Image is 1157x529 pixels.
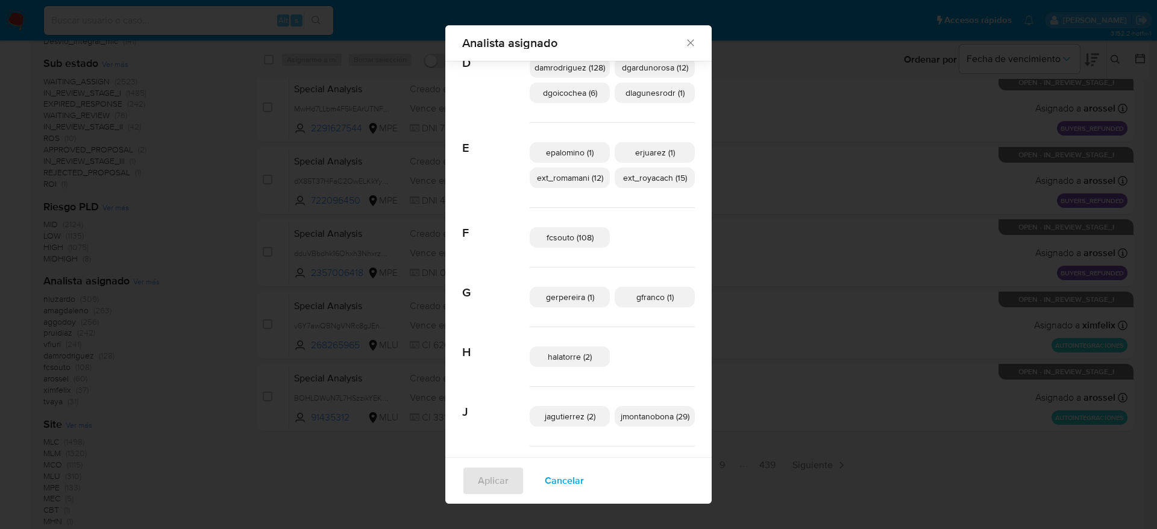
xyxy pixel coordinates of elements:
span: dlagunesrodr (1) [626,87,685,99]
div: ext_romamani (12) [530,167,610,188]
span: E [462,123,530,155]
div: damrodriguez (128) [530,57,610,78]
span: dgardunorosa (12) [622,61,688,74]
span: epalomino (1) [546,146,594,158]
span: dgoicochea (6) [543,87,597,99]
span: damrodriguez (128) [535,61,605,74]
span: gerpereira (1) [546,291,594,303]
span: J [462,387,530,419]
button: Cerrar [685,37,695,48]
span: ext_romamani (12) [537,172,603,184]
div: dgardunorosa (12) [615,57,695,78]
span: jmontanobona (29) [621,410,689,422]
span: fcsouto (108) [547,231,594,243]
span: Analista asignado [462,37,685,49]
div: erjuarez (1) [615,142,695,163]
span: gfranco (1) [636,291,674,303]
div: epalomino (1) [530,142,610,163]
span: G [462,268,530,300]
span: F [462,208,530,240]
div: jagutierrez (2) [530,406,610,427]
span: H [462,327,530,360]
div: ext_royacach (15) [615,167,695,188]
span: jagutierrez (2) [545,410,595,422]
span: erjuarez (1) [635,146,675,158]
span: M [462,446,530,479]
div: halatorre (2) [530,346,610,367]
button: Cancelar [529,466,600,495]
span: ext_royacach (15) [623,172,687,184]
div: dgoicochea (6) [530,83,610,103]
span: Cancelar [545,468,584,494]
div: fcsouto (108) [530,227,610,248]
div: gfranco (1) [615,287,695,307]
span: halatorre (2) [548,351,592,363]
div: gerpereira (1) [530,287,610,307]
div: dlagunesrodr (1) [615,83,695,103]
div: jmontanobona (29) [615,406,695,427]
